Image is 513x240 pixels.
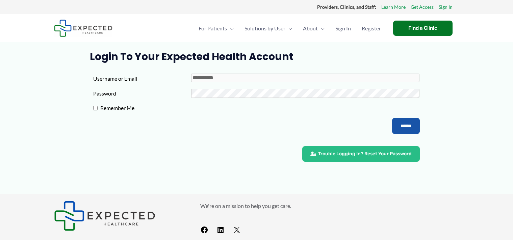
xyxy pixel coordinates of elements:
a: Solutions by UserMenu Toggle [239,17,298,40]
label: Password [93,88,191,99]
h1: Login to Your Expected Health Account [90,51,423,63]
img: Expected Healthcare Logo - side, dark font, small [54,201,155,231]
p: We're on a mission to help you get care. [200,201,459,211]
a: Sign In [439,3,453,11]
a: AboutMenu Toggle [298,17,330,40]
span: Menu Toggle [285,17,292,40]
a: Get Access [411,3,434,11]
span: Solutions by User [245,17,285,40]
span: About [303,17,318,40]
img: Expected Healthcare Logo - side, dark font, small [54,20,112,37]
a: Trouble Logging In? Reset Your Password [302,146,420,162]
a: Find a Clinic [393,21,453,36]
aside: Footer Widget 2 [200,201,459,237]
a: Learn More [381,3,406,11]
a: For PatientsMenu Toggle [193,17,239,40]
span: Menu Toggle [318,17,325,40]
span: Sign In [335,17,351,40]
nav: Primary Site Navigation [193,17,386,40]
label: Remember Me [98,103,196,113]
span: Register [362,17,381,40]
aside: Footer Widget 1 [54,201,183,231]
span: Menu Toggle [227,17,234,40]
a: Sign In [330,17,356,40]
strong: Providers, Clinics, and Staff: [317,4,376,10]
label: Username or Email [93,74,191,84]
span: Trouble Logging In? Reset Your Password [318,152,412,156]
span: For Patients [199,17,227,40]
a: Register [356,17,386,40]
